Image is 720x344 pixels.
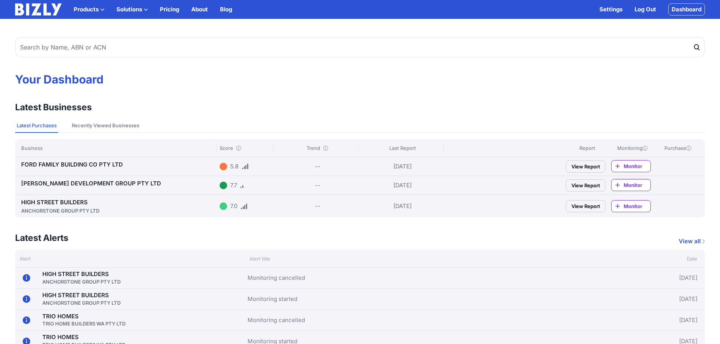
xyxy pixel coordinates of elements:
a: Monitor [611,160,651,172]
div: [DATE] [361,160,443,173]
a: Monitor [611,200,651,212]
a: Monitoring cancelled [248,273,305,282]
div: -- [315,202,320,211]
span: Monitor [624,181,650,189]
div: Alert title [245,255,590,262]
a: Monitor [611,179,651,191]
h3: Latest Alerts [15,233,68,244]
div: ANCHORSTONE GROUP PTY LTD [42,278,121,285]
div: 7.0 [230,202,237,211]
div: Purchase [657,144,699,152]
input: Search by Name, ABN or ACN [15,37,705,57]
a: Pricing [160,5,179,14]
a: HIGH STREET BUILDERSANCHORSTONE GROUP PTY LTD [42,270,121,285]
div: [DATE] [361,179,443,191]
a: TRIO HOMESTRIO HOME BUILDERS WA PTY LTD [42,313,125,328]
div: Score [220,144,273,152]
div: Trend [276,144,358,152]
a: About [191,5,208,14]
button: Latest Purchases [15,119,58,133]
a: HIGH STREET BUILDERSANCHORSTONE GROUP PTY LTD [21,199,217,214]
div: Date [590,255,705,262]
a: Monitoring cancelled [248,316,305,325]
div: ANCHORSTONE GROUP PTY LTD [21,207,217,214]
a: Log Out [635,5,656,14]
a: [PERSON_NAME] DEVELOPMENT GROUP PTY LTD [21,180,161,187]
button: Products [74,5,104,14]
a: Dashboard [668,3,705,15]
div: [DATE] [585,271,698,285]
div: -- [315,162,320,171]
a: Blog [220,5,232,14]
h1: Your Dashboard [15,73,705,87]
div: Monitoring [611,144,653,152]
div: Report [566,144,608,152]
a: Settings [599,5,622,14]
div: TRIO HOME BUILDERS WA PTY LTD [42,320,125,327]
span: Monitor [624,162,650,170]
div: 7.7 [230,181,237,190]
div: Last Report [361,144,443,152]
div: Business [21,144,217,152]
a: Monitoring started [248,295,297,304]
a: HIGH STREET BUILDERSANCHORSTONE GROUP PTY LTD [42,292,121,307]
a: FORD FAMILY BUILDING CO PTY LTD [21,161,123,168]
div: [DATE] [585,313,698,328]
div: -- [315,181,320,190]
div: ANCHORSTONE GROUP PTY LTD [42,299,121,307]
button: Recently Viewed Businesses [70,119,141,133]
a: View Report [566,160,605,173]
div: 5.8 [230,162,238,171]
a: View Report [566,179,605,191]
h3: Latest Businesses [15,102,92,113]
div: Alert [15,255,245,262]
a: View all [679,237,705,246]
span: Monitor [624,202,650,210]
div: [DATE] [361,198,443,214]
div: [DATE] [585,292,698,307]
button: Solutions [116,5,148,14]
nav: Tabs [15,119,705,133]
a: View Report [566,200,605,212]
